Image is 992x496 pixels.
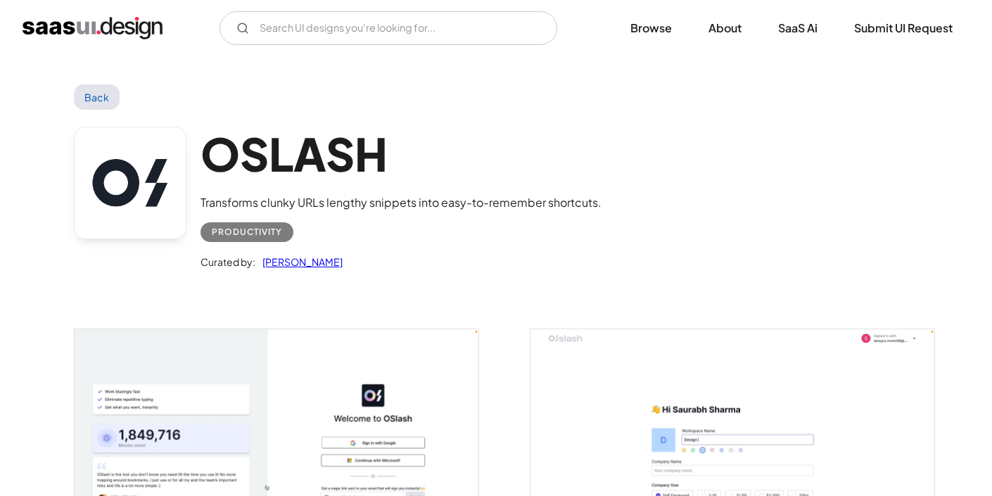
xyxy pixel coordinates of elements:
[201,194,602,211] div: Transforms clunky URLs lengthy snippets into easy-to-remember shortcuts.
[201,253,255,270] div: Curated by:
[74,84,120,110] a: Back
[837,13,969,44] a: Submit UI Request
[201,127,602,181] h1: OSLASH
[692,13,758,44] a: About
[220,11,557,45] input: Search UI designs you're looking for...
[212,224,282,241] div: Productivity
[220,11,557,45] form: Email Form
[761,13,834,44] a: SaaS Ai
[255,253,343,270] a: [PERSON_NAME]
[23,17,163,39] a: home
[613,13,689,44] a: Browse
